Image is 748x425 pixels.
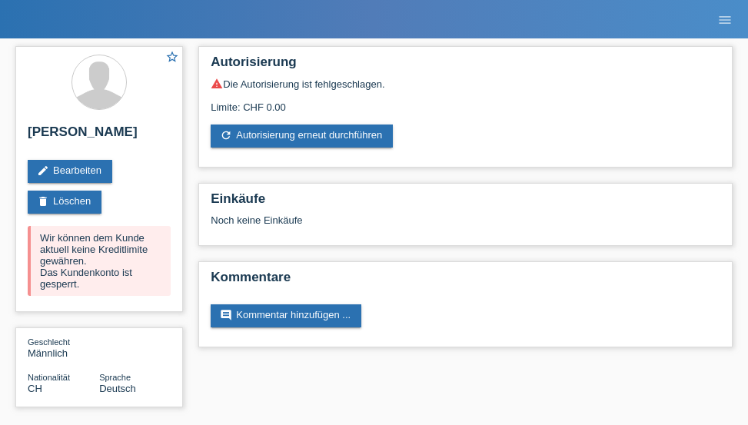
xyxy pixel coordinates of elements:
[28,226,171,296] div: Wir können dem Kunde aktuell keine Kreditlimite gewähren. Das Kundenkonto ist gesperrt.
[28,160,112,183] a: editBearbeiten
[37,195,49,208] i: delete
[220,309,232,321] i: comment
[28,125,171,148] h2: [PERSON_NAME]
[165,50,179,66] a: star_border
[211,304,361,327] a: commentKommentar hinzufügen ...
[220,129,232,141] i: refresh
[28,336,99,359] div: Männlich
[28,337,70,347] span: Geschlecht
[211,78,720,90] div: Die Autorisierung ist fehlgeschlagen.
[717,12,733,28] i: menu
[211,270,720,293] h2: Kommentare
[165,50,179,64] i: star_border
[28,191,101,214] a: deleteLöschen
[211,125,393,148] a: refreshAutorisierung erneut durchführen
[211,191,720,214] h2: Einkäufe
[28,383,42,394] span: Schweiz
[211,90,720,113] div: Limite: CHF 0.00
[211,55,720,78] h2: Autorisierung
[99,373,131,382] span: Sprache
[710,15,740,24] a: menu
[211,78,223,90] i: warning
[211,214,720,237] div: Noch keine Einkäufe
[28,373,70,382] span: Nationalität
[99,383,136,394] span: Deutsch
[37,164,49,177] i: edit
